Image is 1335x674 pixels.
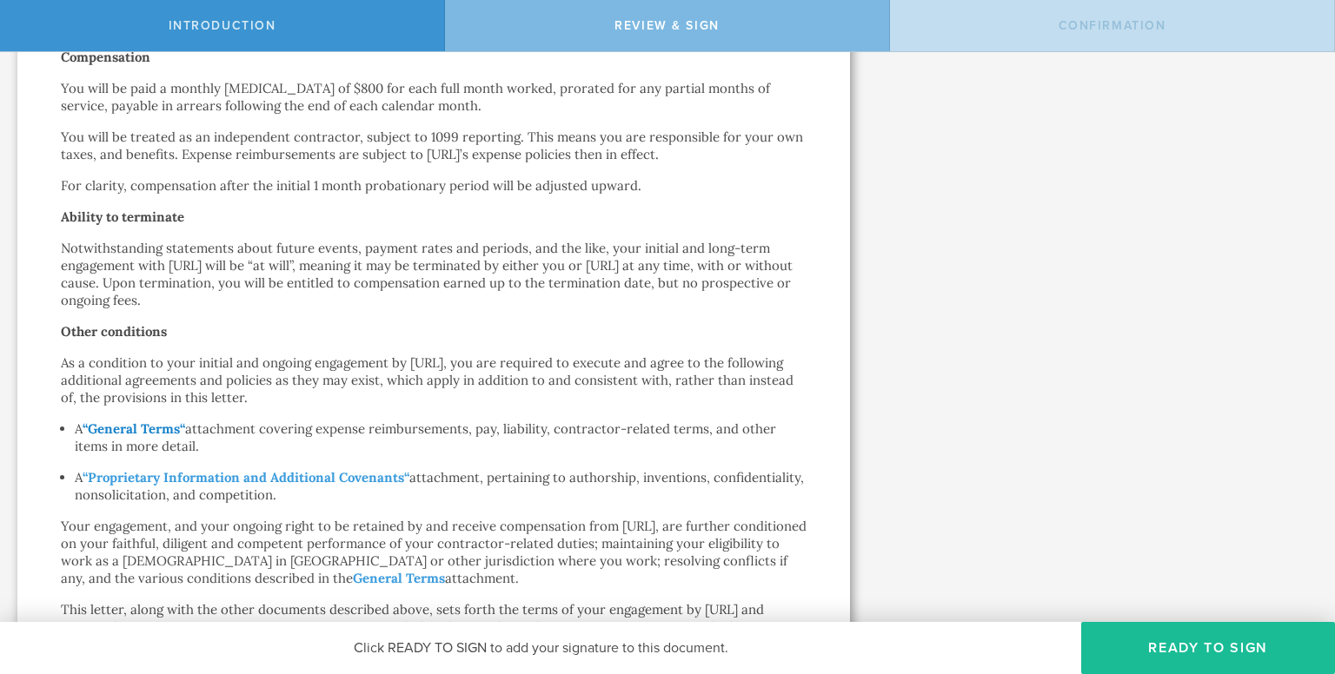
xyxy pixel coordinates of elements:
p: You will be treated as an independent contractor, subject to 1099 reporting. This means you are r... [61,129,807,163]
a: General Terms [353,570,445,586]
a: “ “ [83,469,409,486]
span: Introduction [169,18,276,33]
iframe: Chat Widget [1248,539,1335,622]
strong: Other conditions [61,323,167,340]
strong: Proprietary Information and Additional Covenants [88,469,404,486]
p: This letter, along with the other documents described above, sets forth the terms of your engagem... [61,601,807,671]
span: Review & sign [614,18,720,33]
strong: General Terms [88,420,180,437]
p: Notwithstanding statements about future events, payment rates and periods, and the like, your ini... [61,240,807,309]
span: Confirmation [1059,18,1166,33]
p: For clarity, compensation after the initial 1 month probationary period will be adjusted upward. [61,177,807,195]
p: A attachment covering expense reimbursements, pay, liability, contractor-related terms, and other... [75,420,807,455]
p: A attachment, pertaining to authorship, inventions, confidentiality, nonsolicitation, and competi... [75,469,807,504]
p: You will be paid a monthly [MEDICAL_DATA] of $800 for each full month worked, prorated for any pa... [61,80,807,115]
button: Ready to Sign [1081,622,1335,674]
strong: Compensation [61,49,150,65]
p: As a condition to your initial and ongoing engagement by [URL], you are required to execute and a... [61,354,807,406]
p: Your engagement, and your ongoing right to be retained by and receive compensation from [URL], ar... [61,518,807,587]
a: “ “ [83,420,185,437]
strong: Ability to terminate [61,208,184,225]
